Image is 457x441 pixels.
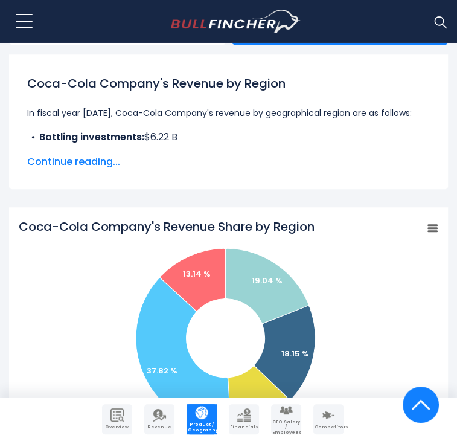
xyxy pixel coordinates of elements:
text: 37.82 % [147,365,177,376]
text: 13.14 % [183,268,211,280]
h1: Coca-Cola Company's Revenue by Region [27,74,430,92]
a: Company Revenue [144,404,174,434]
span: Financials [230,425,258,430]
a: Company Employees [271,404,301,434]
span: CEO Salary / Employees [272,420,300,435]
text: 18.15 % [281,348,309,359]
a: Company Overview [102,404,132,434]
b: Europe: [39,144,76,158]
span: Continue reading... [27,155,430,169]
tspan: Coca-Cola Company's Revenue Share by Region [19,218,315,235]
p: In fiscal year [DATE], Coca-Cola Company's revenue by geographical region are as follows: [27,106,430,120]
a: Go to homepage [171,10,301,33]
span: Product / Geography [188,422,216,433]
li: $8.12 B [27,144,430,159]
text: 19.04 % [252,275,283,286]
span: Overview [103,425,131,430]
img: bullfincher logo [171,10,301,33]
b: Bottling investments: [39,130,144,144]
a: Company Financials [229,404,259,434]
span: Revenue [145,425,173,430]
a: Company Competitors [313,404,344,434]
span: Competitors [315,425,342,430]
a: Company Product/Geography [187,404,217,434]
li: $6.22 B [27,130,430,144]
